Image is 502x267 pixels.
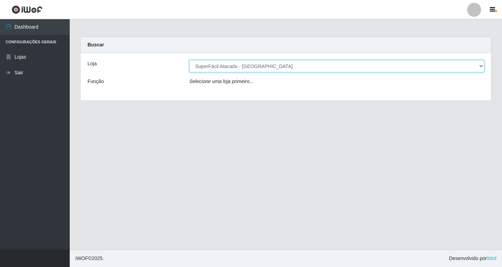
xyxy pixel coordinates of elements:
[88,60,97,67] label: Loja
[75,255,88,261] span: IWOF
[487,255,496,261] a: iWof
[12,5,43,14] img: CoreUI Logo
[88,42,104,47] strong: Buscar
[449,255,496,262] span: Desenvolvido por
[75,255,104,262] span: © 2025 .
[88,78,104,85] label: Função
[189,79,253,84] i: Selecione uma loja primeiro...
